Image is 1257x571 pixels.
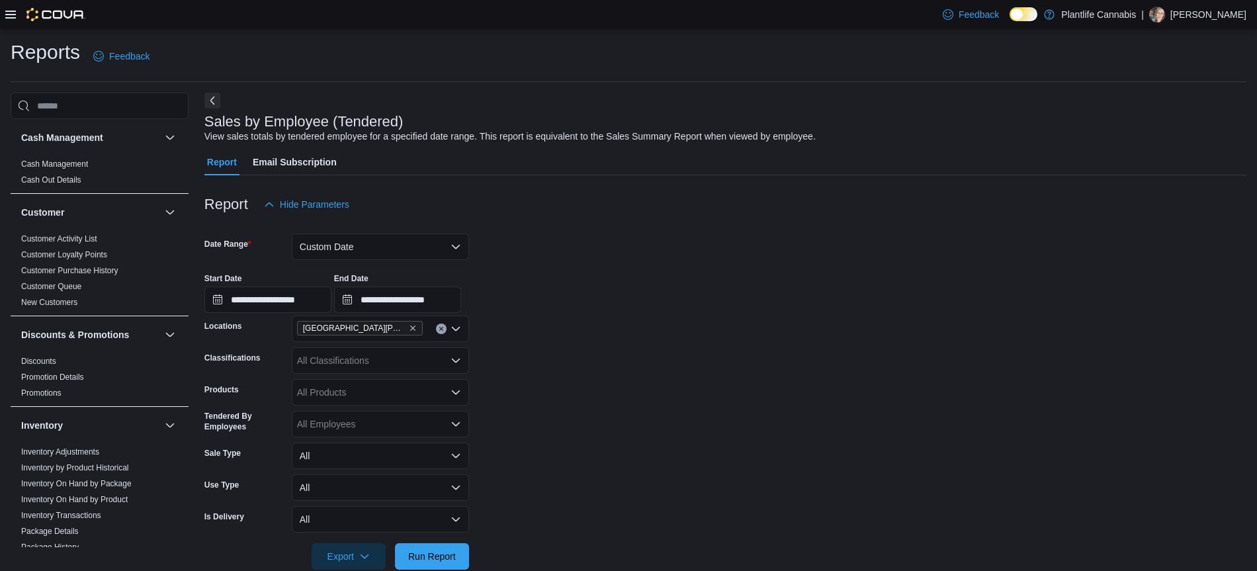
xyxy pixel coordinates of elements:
[11,156,189,193] div: Cash Management
[11,39,80,66] h1: Reports
[937,1,1004,28] a: Feedback
[303,322,406,335] span: [GEOGRAPHIC_DATA][PERSON_NAME] - [GEOGRAPHIC_DATA]
[21,282,81,291] a: Customer Queue
[451,387,461,398] button: Open list of options
[21,527,79,536] a: Package Details
[959,8,999,21] span: Feedback
[312,543,386,570] button: Export
[21,297,77,308] span: New Customers
[1010,7,1037,21] input: Dark Mode
[292,506,469,533] button: All
[21,265,118,276] span: Customer Purchase History
[204,197,248,212] h3: Report
[1141,7,1144,22] p: |
[109,50,150,63] span: Feedback
[88,43,155,69] a: Feedback
[21,206,159,219] button: Customer
[21,447,99,457] a: Inventory Adjustments
[21,494,128,505] span: Inventory On Hand by Product
[26,8,85,21] img: Cova
[21,463,129,472] a: Inventory by Product Historical
[162,417,178,433] button: Inventory
[21,510,101,521] span: Inventory Transactions
[162,130,178,146] button: Cash Management
[280,198,349,211] span: Hide Parameters
[204,511,244,522] label: Is Delivery
[259,191,355,218] button: Hide Parameters
[21,479,132,488] a: Inventory On Hand by Package
[451,355,461,366] button: Open list of options
[320,543,378,570] span: Export
[21,462,129,473] span: Inventory by Product Historical
[21,543,79,552] a: Package History
[204,114,404,130] h3: Sales by Employee (Tendered)
[21,328,159,341] button: Discounts & Promotions
[395,543,469,570] button: Run Report
[21,249,107,260] span: Customer Loyalty Points
[21,206,64,219] h3: Customer
[21,356,56,367] span: Discounts
[451,419,461,429] button: Open list of options
[21,250,107,259] a: Customer Loyalty Points
[162,204,178,220] button: Customer
[21,419,159,432] button: Inventory
[451,324,461,334] button: Open list of options
[21,281,81,292] span: Customer Queue
[334,286,461,313] input: Press the down key to open a popover containing a calendar.
[21,234,97,243] a: Customer Activity List
[1149,7,1165,22] div: Stephanie Wiseman
[204,93,220,109] button: Next
[207,149,237,175] span: Report
[21,131,159,144] button: Cash Management
[11,231,189,316] div: Customer
[253,149,337,175] span: Email Subscription
[21,495,128,504] a: Inventory On Hand by Product
[204,321,242,331] label: Locations
[21,328,129,341] h3: Discounts & Promotions
[21,266,118,275] a: Customer Purchase History
[21,511,101,520] a: Inventory Transactions
[292,234,469,260] button: Custom Date
[204,353,261,363] label: Classifications
[297,321,423,335] span: Fort McMurray - Eagle Ridge
[21,447,99,457] span: Inventory Adjustments
[21,419,63,432] h3: Inventory
[21,175,81,185] a: Cash Out Details
[292,443,469,469] button: All
[11,353,189,406] div: Discounts & Promotions
[21,159,88,169] a: Cash Management
[21,388,62,398] a: Promotions
[436,324,447,334] button: Clear input
[204,411,286,432] label: Tendered By Employees
[204,480,239,490] label: Use Type
[21,298,77,307] a: New Customers
[162,327,178,343] button: Discounts & Promotions
[292,474,469,501] button: All
[21,478,132,489] span: Inventory On Hand by Package
[21,131,103,144] h3: Cash Management
[204,286,331,313] input: Press the down key to open a popover containing a calendar.
[204,239,251,249] label: Date Range
[1010,21,1010,22] span: Dark Mode
[21,234,97,244] span: Customer Activity List
[1170,7,1246,22] p: [PERSON_NAME]
[21,373,84,382] a: Promotion Details
[1061,7,1136,22] p: Plantlife Cannabis
[408,550,456,563] span: Run Report
[204,448,241,459] label: Sale Type
[409,324,417,332] button: Remove Fort McMurray - Eagle Ridge from selection in this group
[21,357,56,366] a: Discounts
[204,130,816,144] div: View sales totals by tendered employee for a specified date range. This report is equivalent to t...
[204,273,242,284] label: Start Date
[204,384,239,395] label: Products
[334,273,368,284] label: End Date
